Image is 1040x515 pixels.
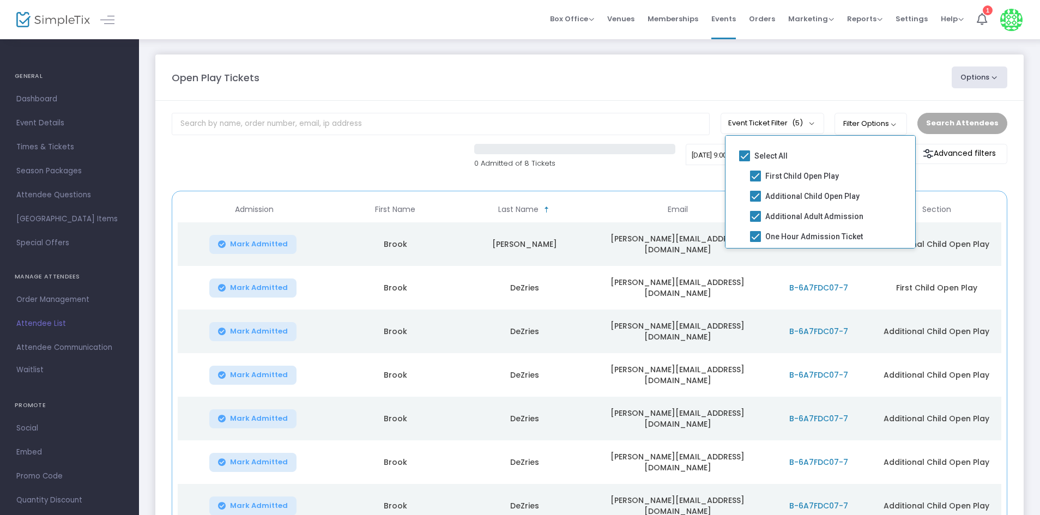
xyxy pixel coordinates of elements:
[789,413,848,424] span: B-6A7FDC07-7
[331,222,460,266] td: Brook
[375,205,415,214] span: First Name
[16,421,123,435] span: Social
[230,240,288,249] span: Mark Admitted
[789,500,848,511] span: B-6A7FDC07-7
[460,222,589,266] td: [PERSON_NAME]
[460,266,589,310] td: DeZries
[692,151,841,159] span: [DATE] 9:00 AM - [DATE] 11:00 AM • 8 attendees
[16,493,123,507] span: Quantity Discount
[209,453,297,472] button: Mark Admitted
[607,5,634,33] span: Venues
[648,5,698,33] span: Memberships
[460,353,589,397] td: DeZries
[16,92,123,106] span: Dashboard
[16,341,123,355] span: Attendee Communication
[668,205,688,214] span: Email
[754,149,788,162] span: Select All
[792,119,803,128] span: (5)
[15,266,124,288] h4: MANAGE ATTENDEES
[765,230,863,243] span: One Hour Admission Ticket
[542,205,551,214] span: Sortable
[16,365,44,375] span: Waitlist
[209,409,297,428] button: Mark Admitted
[209,278,297,298] button: Mark Admitted
[230,327,288,336] span: Mark Admitted
[847,14,882,24] span: Reports
[498,205,539,214] span: Last Name
[922,205,951,214] span: Section
[896,5,928,33] span: Settings
[589,222,766,266] td: [PERSON_NAME][EMAIL_ADDRESS][DOMAIN_NAME]
[589,310,766,353] td: [PERSON_NAME][EMAIL_ADDRESS][DOMAIN_NAME]
[923,148,934,159] img: filter
[550,14,594,24] span: Box Office
[16,188,123,202] span: Attendee Questions
[172,113,710,135] input: Search by name, order number, email, ip address
[209,235,297,254] button: Mark Admitted
[721,113,824,134] button: Event Ticket Filter(5)
[230,458,288,466] span: Mark Admitted
[16,116,123,130] span: Event Details
[15,395,124,416] h4: PROMOTE
[331,397,460,440] td: Brook
[460,397,589,440] td: DeZries
[230,414,288,423] span: Mark Admitted
[460,310,589,353] td: DeZries
[589,266,766,310] td: [PERSON_NAME][EMAIL_ADDRESS][DOMAIN_NAME]
[589,353,766,397] td: [PERSON_NAME][EMAIL_ADDRESS][DOMAIN_NAME]
[16,212,123,226] span: [GEOGRAPHIC_DATA] Items
[749,5,775,33] span: Orders
[765,210,863,223] span: Additional Adult Admission
[835,113,907,135] button: Filter Options
[952,66,1007,88] button: Options
[16,164,123,178] span: Season Packages
[331,310,460,353] td: Brook
[765,169,839,183] span: First Child Open Play
[16,317,123,331] span: Attendee List
[788,14,834,24] span: Marketing
[331,266,460,310] td: Brook
[331,353,460,397] td: Brook
[789,457,848,468] span: B-6A7FDC07-7
[230,501,288,510] span: Mark Admitted
[15,65,124,87] h4: GENERAL
[872,440,1001,484] td: Additional Child Open Play
[872,222,1001,266] td: Additional Child Open Play
[911,144,1007,164] m-button: Advanced filters
[16,469,123,483] span: Promo Code
[209,322,297,341] button: Mark Admitted
[235,205,274,214] span: Admission
[230,371,288,379] span: Mark Admitted
[589,397,766,440] td: [PERSON_NAME][EMAIL_ADDRESS][DOMAIN_NAME]
[331,440,460,484] td: Brook
[16,293,123,307] span: Order Management
[16,445,123,459] span: Embed
[16,140,123,154] span: Times & Tickets
[941,14,964,24] span: Help
[789,326,848,337] span: B-6A7FDC07-7
[872,353,1001,397] td: Additional Child Open Play
[474,158,675,169] p: 0 Admitted of 8 Tickets
[872,310,1001,353] td: Additional Child Open Play
[872,266,1001,310] td: First Child Open Play
[16,236,123,250] span: Special Offers
[711,5,736,33] span: Events
[789,369,848,380] span: B-6A7FDC07-7
[789,282,848,293] span: B-6A7FDC07-7
[460,440,589,484] td: DeZries
[872,397,1001,440] td: Additional Child Open Play
[765,190,860,203] span: Additional Child Open Play
[983,5,993,15] div: 1
[209,366,297,385] button: Mark Admitted
[172,70,259,85] m-panel-title: Open Play Tickets
[230,283,288,292] span: Mark Admitted
[589,440,766,484] td: [PERSON_NAME][EMAIL_ADDRESS][DOMAIN_NAME]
